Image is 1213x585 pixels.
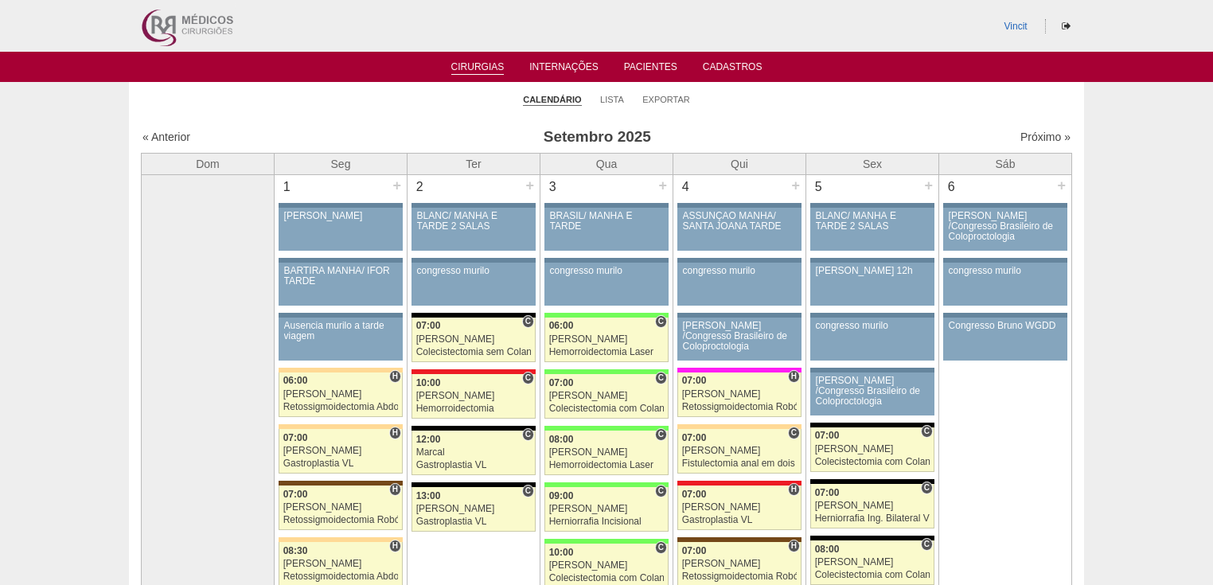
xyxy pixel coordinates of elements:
span: Hospital [389,540,401,552]
a: C 07:00 [PERSON_NAME] Colecistectomia com Colangiografia VL [544,374,669,419]
div: Colecistectomia com Colangiografia VL [815,570,930,580]
div: Gastroplastia VL [416,517,532,527]
div: [PERSON_NAME] [416,391,532,401]
a: [PERSON_NAME] /Congresso Brasileiro de Coloproctologia [810,372,934,415]
a: congresso murilo [544,263,669,306]
div: + [523,175,536,196]
div: BLANC/ MANHÃ E TARDE 2 SALAS [417,211,531,232]
a: Lista [600,94,624,105]
a: BLANC/ MANHÃ E TARDE 2 SALAS [411,208,536,251]
span: 10:00 [416,377,441,388]
span: Consultório [655,315,667,328]
div: [PERSON_NAME] [549,334,665,345]
th: Sex [806,153,939,174]
a: Pacientes [624,61,677,77]
span: Hospital [389,427,401,439]
span: Consultório [522,485,534,497]
th: Qui [673,153,806,174]
div: BRASIL/ MANHÃ E TARDE [550,211,664,232]
a: C 07:00 [PERSON_NAME] Colecistectomia sem Colangiografia VL [411,318,536,362]
div: [PERSON_NAME] [283,389,399,400]
div: congresso murilo [683,266,797,276]
a: BRASIL/ MANHÃ E TARDE [544,208,669,251]
th: Ter [408,153,540,174]
a: [PERSON_NAME] /Congresso Brasileiro de Coloproctologia [677,318,802,361]
div: Key: Assunção [677,481,802,486]
th: Seg [275,153,408,174]
a: « Anterior [142,131,190,143]
div: Key: Blanc [411,313,536,318]
a: C 12:00 Marcal Gastroplastia VL [411,431,536,475]
div: Key: Aviso [411,203,536,208]
span: 12:00 [416,434,441,445]
div: Key: Brasil [544,482,669,487]
div: Key: Aviso [279,258,403,263]
a: H 07:00 [PERSON_NAME] Gastroplastia VL [677,486,802,530]
div: Key: Bartira [279,424,403,429]
a: C 07:00 [PERSON_NAME] Colecistectomia com Colangiografia VL [810,427,934,472]
div: Key: Aviso [544,203,669,208]
a: C 06:00 [PERSON_NAME] Hemorroidectomia Laser [544,318,669,362]
a: Cadastros [703,61,763,77]
span: 13:00 [416,490,441,501]
div: Key: Aviso [810,313,934,318]
span: Consultório [788,427,800,439]
div: [PERSON_NAME] [549,504,665,514]
div: Key: Aviso [411,258,536,263]
span: 09:00 [549,490,574,501]
a: C 10:00 [PERSON_NAME] Hemorroidectomia [411,374,536,419]
div: [PERSON_NAME] [549,560,665,571]
div: Key: Bartira [677,424,802,429]
div: [PERSON_NAME] [549,391,665,401]
th: Dom [142,153,275,174]
div: [PERSON_NAME] [682,389,798,400]
div: 6 [939,175,964,199]
div: congresso murilo [417,266,531,276]
a: BLANC/ MANHÃ E TARDE 2 SALAS [810,208,934,251]
a: [PERSON_NAME] [279,208,403,251]
div: [PERSON_NAME] [416,334,532,345]
div: [PERSON_NAME] [815,557,930,567]
a: congresso murilo [677,263,802,306]
div: [PERSON_NAME] [283,559,399,569]
div: Gastroplastia VL [283,458,399,469]
div: + [656,175,669,196]
span: 06:00 [283,375,308,386]
div: [PERSON_NAME] [682,446,798,456]
div: Gastroplastia VL [416,460,532,470]
div: Gastroplastia VL [682,515,798,525]
div: Key: Bartira [279,368,403,372]
div: Key: Aviso [943,258,1067,263]
div: Key: Aviso [677,258,802,263]
div: Retossigmoidectomia Robótica [682,571,798,582]
span: Hospital [788,370,800,383]
div: Key: Aviso [279,203,403,208]
span: 07:00 [549,377,574,388]
div: [PERSON_NAME] [549,447,665,458]
a: congresso murilo [943,263,1067,306]
div: [PERSON_NAME] /Congresso Brasileiro de Coloproctologia [816,376,930,408]
a: C 07:00 [PERSON_NAME] Fistulectomia anal em dois tempos [677,429,802,474]
div: Hemorroidectomia Laser [549,460,665,470]
div: Key: Aviso [279,313,403,318]
div: congresso murilo [816,321,930,331]
span: 07:00 [815,430,840,441]
div: Colecistectomia com Colangiografia VL [815,457,930,467]
a: BARTIRA MANHÃ/ IFOR TARDE [279,263,403,306]
span: Consultório [522,315,534,328]
a: [PERSON_NAME] 12h [810,263,934,306]
span: 07:00 [682,489,707,500]
div: Key: Brasil [544,426,669,431]
div: [PERSON_NAME] [815,501,930,511]
a: Próximo » [1020,131,1071,143]
div: [PERSON_NAME] [284,211,398,221]
a: Ausencia murilo a tarde viagem [279,318,403,361]
span: Consultório [921,482,933,494]
a: Internações [529,61,599,77]
a: Exportar [642,94,690,105]
div: 4 [673,175,698,199]
div: Key: Pro Matre [677,368,802,372]
div: 5 [806,175,831,199]
div: + [789,175,802,196]
div: Colecistectomia sem Colangiografia VL [416,347,532,357]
